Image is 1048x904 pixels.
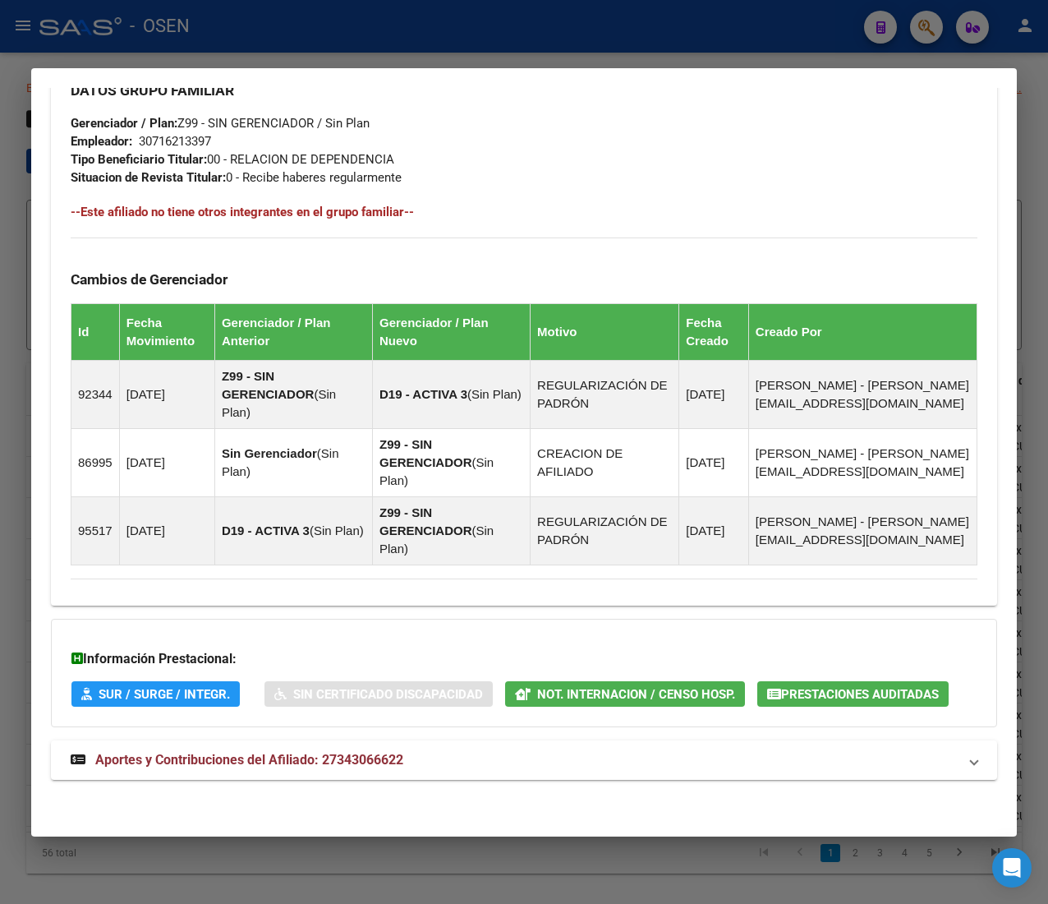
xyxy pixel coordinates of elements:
th: Id [71,303,120,360]
strong: Gerenciador / Plan: [71,116,177,131]
strong: Z99 - SIN GERENCIADOR [222,369,315,401]
mat-expansion-panel-header: Aportes y Contribuciones del Afiliado: 27343066622 [51,740,997,780]
td: [DATE] [119,360,214,428]
td: 95517 [71,496,120,565]
td: REGULARIZACIÓN DE PADRÓN [531,360,679,428]
td: ( ) [214,360,372,428]
td: REGULARIZACIÓN DE PADRÓN [531,496,679,565]
div: 30716213397 [139,132,211,150]
td: [DATE] [679,360,749,428]
h4: --Este afiliado no tiene otros integrantes en el grupo familiar-- [71,203,977,221]
th: Gerenciador / Plan Anterior [214,303,372,360]
td: ( ) [214,428,372,496]
span: Sin Plan [471,387,517,401]
span: Aportes y Contribuciones del Afiliado: 27343066622 [95,752,403,768]
strong: Empleador: [71,134,132,149]
td: [DATE] [679,428,749,496]
strong: Tipo Beneficiario Titular: [71,152,207,167]
div: Open Intercom Messenger [992,848,1032,888]
th: Motivo [531,303,679,360]
strong: Z99 - SIN GERENCIADOR [379,437,472,469]
td: ( ) [373,496,531,565]
td: [PERSON_NAME] - [PERSON_NAME][EMAIL_ADDRESS][DOMAIN_NAME] [748,360,977,428]
span: Prestaciones Auditadas [781,687,939,702]
td: 92344 [71,360,120,428]
td: ( ) [214,496,372,565]
td: 86995 [71,428,120,496]
span: 0 - Recibe haberes regularmente [71,170,402,185]
button: Prestaciones Auditadas [757,681,949,707]
strong: D19 - ACTIVA 3 [379,387,467,401]
span: Sin Plan [379,455,494,487]
span: Sin Plan [222,446,339,478]
strong: Sin Gerenciador [222,446,317,460]
th: Fecha Creado [679,303,749,360]
button: Sin Certificado Discapacidad [264,681,493,707]
span: Sin Plan [379,523,494,556]
td: [DATE] [679,496,749,565]
button: Not. Internacion / Censo Hosp. [505,681,745,707]
h3: Cambios de Gerenciador [71,270,977,288]
th: Creado Por [748,303,977,360]
span: Not. Internacion / Censo Hosp. [537,687,735,702]
th: Fecha Movimiento [119,303,214,360]
span: Sin Plan [314,523,360,537]
th: Gerenciador / Plan Nuevo [373,303,531,360]
strong: Situacion de Revista Titular: [71,170,226,185]
span: Sin Plan [222,387,336,419]
td: ( ) [373,360,531,428]
h3: DATOS GRUPO FAMILIAR [71,81,977,99]
span: Z99 - SIN GERENCIADOR / Sin Plan [71,116,370,131]
strong: Z99 - SIN GERENCIADOR [379,505,472,537]
span: Sin Certificado Discapacidad [293,687,483,702]
td: [DATE] [119,496,214,565]
td: [PERSON_NAME] - [PERSON_NAME][EMAIL_ADDRESS][DOMAIN_NAME] [748,496,977,565]
td: [DATE] [119,428,214,496]
h3: Información Prestacional: [71,649,977,669]
span: SUR / SURGE / INTEGR. [99,687,230,702]
td: ( ) [373,428,531,496]
strong: D19 - ACTIVA 3 [222,523,310,537]
td: [PERSON_NAME] - [PERSON_NAME][EMAIL_ADDRESS][DOMAIN_NAME] [748,428,977,496]
button: SUR / SURGE / INTEGR. [71,681,240,707]
td: CREACION DE AFILIADO [531,428,679,496]
span: 00 - RELACION DE DEPENDENCIA [71,152,394,167]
